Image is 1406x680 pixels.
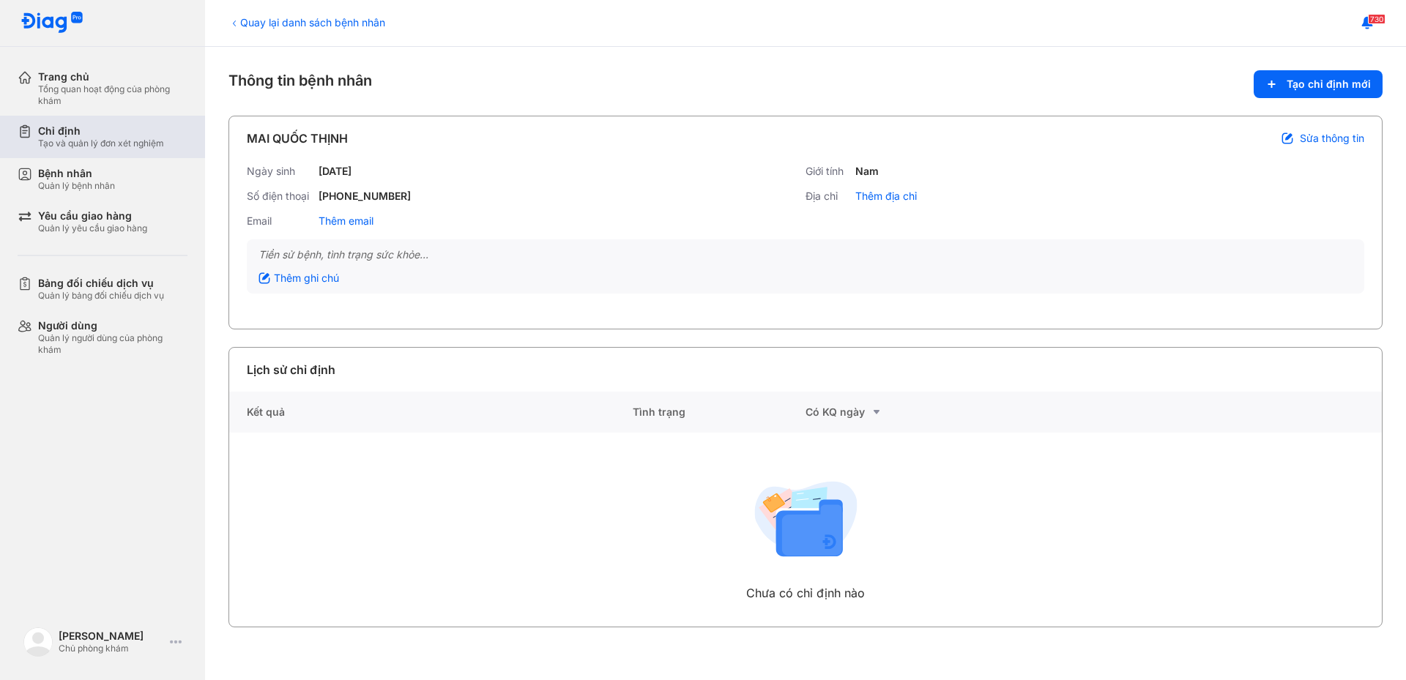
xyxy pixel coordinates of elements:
[633,392,806,433] div: Tình trạng
[247,165,313,178] div: Ngày sinh
[59,643,164,654] div: Chủ phòng khám
[38,70,187,83] div: Trang chủ
[38,319,187,332] div: Người dùng
[38,277,164,290] div: Bảng đối chiếu dịch vụ
[38,138,164,149] div: Tạo và quản lý đơn xét nghiệm
[319,165,351,178] div: [DATE]
[746,584,865,602] div: Chưa có chỉ định nào
[247,214,313,228] div: Email
[21,12,83,34] img: logo
[806,165,849,178] div: Giới tính
[38,332,187,356] div: Quản lý người dùng của phòng khám
[247,130,348,147] div: MAI QUỐC THỊNH
[229,392,633,433] div: Kết quả
[1368,14,1385,24] span: 730
[806,403,978,421] div: Có KQ ngày
[806,190,849,203] div: Địa chỉ
[319,190,411,203] div: [PHONE_NUMBER]
[59,629,164,643] div: [PERSON_NAME]
[855,165,879,178] div: Nam
[23,627,53,657] img: logo
[38,167,115,180] div: Bệnh nhân
[1287,78,1371,91] span: Tạo chỉ định mới
[247,361,335,378] div: Lịch sử chỉ định
[38,124,164,138] div: Chỉ định
[247,190,313,203] div: Số điện thoại
[38,83,187,107] div: Tổng quan hoạt động của phòng khám
[1300,132,1364,145] span: Sửa thông tin
[1254,70,1383,98] button: Tạo chỉ định mới
[855,190,917,203] div: Thêm địa chỉ
[319,214,373,228] div: Thêm email
[228,70,1383,98] div: Thông tin bệnh nhân
[258,272,339,285] div: Thêm ghi chú
[228,15,385,30] div: Quay lại danh sách bệnh nhân
[38,223,147,234] div: Quản lý yêu cầu giao hàng
[38,290,164,302] div: Quản lý bảng đối chiếu dịch vụ
[38,209,147,223] div: Yêu cầu giao hàng
[38,180,115,192] div: Quản lý bệnh nhân
[258,248,1353,261] div: Tiền sử bệnh, tình trạng sức khỏe...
